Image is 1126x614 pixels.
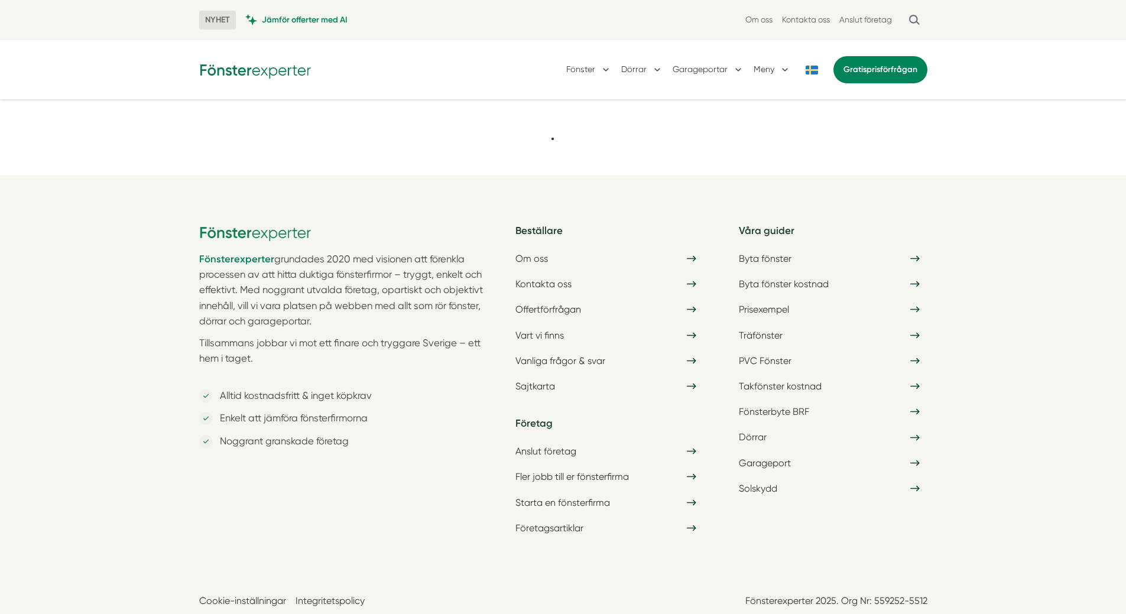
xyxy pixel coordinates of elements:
a: Vanliga frågor & svar [508,350,703,371]
a: Kontakta oss [508,274,703,294]
a: Gratisprisförfrågan [833,56,927,83]
a: Takfönster kostnad [732,376,927,397]
a: Kontakta oss [782,14,830,25]
a: Träfönster [732,325,927,346]
p: Tillsammans jobbar vi mot ett finare och tryggare Sverige – ett hem i taget. [199,336,494,382]
img: Fönsterexperter [199,223,311,242]
a: Starta en fönsterfirma [508,492,703,513]
a: Garageport [732,453,927,473]
strong: Fönsterexperter [199,253,274,265]
a: Sajtkarta [508,376,703,397]
a: Anslut företag [508,441,703,462]
p: Enkelt att jämföra fönsterfirmorna [213,411,368,426]
button: Meny [754,54,791,85]
a: Vart vi finns [508,325,703,346]
a: Integritetspolicy [296,595,365,606]
a: Fönsterbyte BRF [732,401,927,422]
a: Fler jobb till er fönsterfirma [508,466,703,487]
span: Gratis [843,64,867,74]
h5: Våra guider [732,223,927,248]
a: Byta fönster kostnad [732,274,927,294]
button: Garageportar [673,54,744,85]
button: Dörrar [621,54,663,85]
a: Byta fönster [732,248,927,269]
a: Anslut företag [839,14,892,25]
a: Offertförfrågan [508,299,703,320]
p: grundades 2020 med visionen att förenkla processen av att hitta duktiga fönsterfirmor – tryggt, e... [199,251,494,330]
img: Fönsterexperter Logotyp [199,60,311,79]
a: Fönsterexperter [199,254,274,265]
h5: Beställare [508,223,703,248]
a: Om oss [745,14,773,25]
p: Noggrant granskade företag [213,434,349,449]
a: Fönsterexperter 2025. Org Nr: 559252-5512 [745,595,927,606]
a: Prisexempel [732,299,927,320]
p: Alltid kostnadsfritt & inget köpkrav [213,388,372,404]
a: Jämför offerter med AI [245,14,348,25]
span: NYHET [199,11,236,30]
a: Om oss [508,248,703,269]
a: PVC Fönster [732,350,927,371]
a: Cookie-inställningar [199,595,286,606]
button: Fönster [566,54,612,85]
a: Dörrar [732,427,927,447]
a: Företagsartiklar [508,518,703,538]
span: Jämför offerter med AI [262,14,348,25]
h5: Företag [508,401,703,441]
a: Solskydd [732,478,927,499]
